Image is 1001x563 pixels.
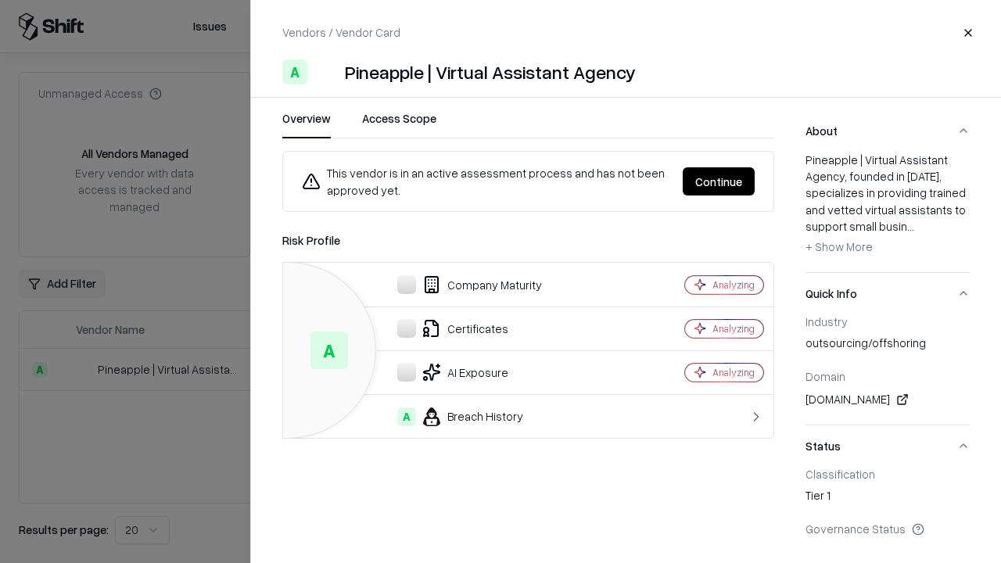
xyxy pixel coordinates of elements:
div: Governance Status [805,522,970,536]
span: + Show More [805,239,873,253]
div: Analyzing [712,366,755,379]
div: Pineapple | Virtual Assistant Agency [345,59,636,84]
button: Quick Info [805,273,970,314]
button: Status [805,425,970,467]
div: This vendor is in an active assessment process and has not been approved yet. [302,164,670,199]
div: outsourcing/offshoring [805,335,970,357]
p: Vendors / Vendor Card [282,24,400,41]
div: AI Exposure [296,363,630,382]
div: Risk Profile [282,231,774,249]
div: Analyzing [712,278,755,292]
div: Certificates [296,319,630,338]
button: Access Scope [362,110,436,138]
div: Pineapple | Virtual Assistant Agency, founded in [DATE], specializes in providing trained and vet... [805,152,970,260]
div: Classification [805,467,970,481]
div: A [282,59,307,84]
div: A [397,407,416,426]
button: + Show More [805,235,873,260]
div: Tier 1 [805,487,970,509]
div: Industry [805,314,970,328]
div: Analyzing [712,322,755,335]
div: [DOMAIN_NAME] [805,390,970,409]
div: Company Maturity [296,275,630,294]
div: Quick Info [805,314,970,425]
div: About [805,152,970,272]
button: Overview [282,110,331,138]
div: A [310,332,348,369]
span: ... [907,219,914,233]
div: Domain [805,369,970,383]
div: Breach History [296,407,630,426]
img: Pineapple | Virtual Assistant Agency [314,59,339,84]
button: About [805,110,970,152]
button: Continue [683,167,755,195]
